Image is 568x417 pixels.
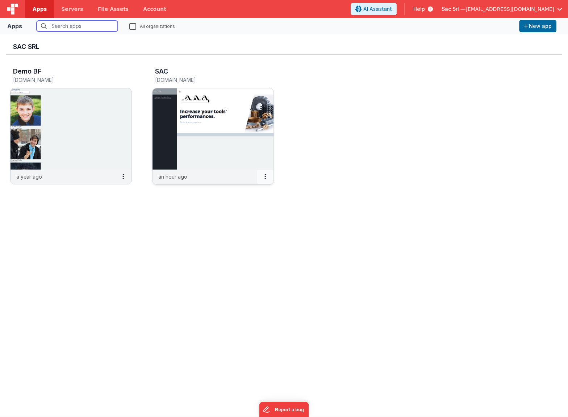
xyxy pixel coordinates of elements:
p: a year ago [16,173,42,180]
h5: [DOMAIN_NAME] [155,77,256,83]
span: [EMAIL_ADDRESS][DOMAIN_NAME] [465,5,554,13]
button: AI Assistant [351,3,397,15]
span: File Assets [98,5,129,13]
label: All organizations [129,22,175,29]
input: Search apps [37,21,118,32]
h3: Demo BF [13,68,41,75]
h3: Sac Srl [13,43,555,50]
span: AI Assistant [363,5,392,13]
h3: SAC [155,68,168,75]
span: Apps [33,5,47,13]
span: Help [413,5,425,13]
h5: [DOMAIN_NAME] [13,77,114,83]
p: an hour ago [158,173,187,180]
button: Sac Srl — [EMAIL_ADDRESS][DOMAIN_NAME] [442,5,562,13]
button: New app [519,20,556,32]
span: Servers [61,5,83,13]
span: Sac Srl — [442,5,465,13]
iframe: Marker.io feedback button [259,402,309,417]
div: Apps [7,22,22,30]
